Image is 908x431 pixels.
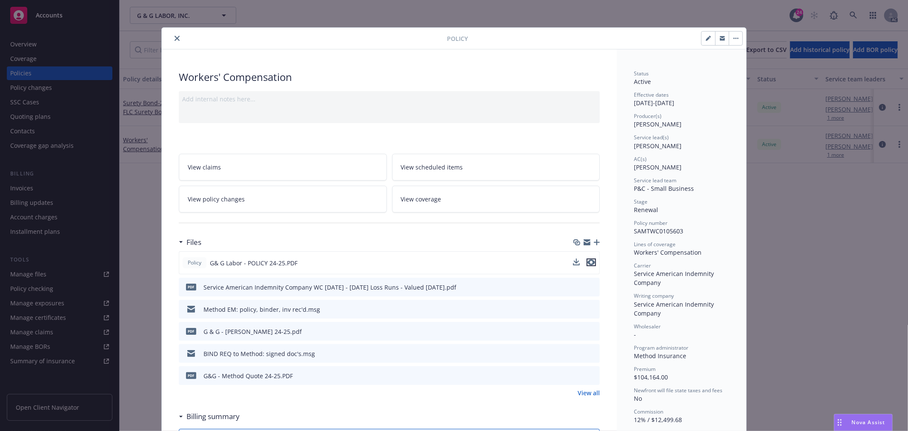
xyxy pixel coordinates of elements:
span: Writing company [634,292,674,299]
span: Lines of coverage [634,241,676,248]
span: AC(s) [634,155,647,163]
div: Workers' Compensation [179,70,600,84]
button: preview file [589,349,596,358]
span: Program administrator [634,344,688,351]
div: Drag to move [834,414,845,431]
a: View scheduled items [392,154,600,181]
span: 12% / $12,499.68 [634,416,682,424]
span: Commission [634,408,663,415]
span: $104,164.00 [634,373,668,381]
button: preview file [589,305,596,314]
span: Method Insurance [634,352,686,360]
span: Premium [634,365,656,373]
span: Active [634,78,651,86]
span: View claims [188,163,221,172]
div: Files [179,237,201,248]
a: View coverage [392,186,600,213]
a: View claims [179,154,387,181]
div: Service American Indemnity Company WC [DATE] - [DATE] Loss Runs - Valued [DATE].pdf [203,283,456,292]
span: Effective dates [634,91,669,98]
span: Renewal [634,206,658,214]
span: Service lead(s) [634,134,669,141]
span: Policy [186,259,203,267]
span: pdf [186,284,196,290]
span: [PERSON_NAME] [634,163,682,171]
div: Add internal notes here... [182,95,596,103]
div: [DATE] - [DATE] [634,91,729,107]
span: P&C - Small Business [634,184,694,193]
button: download file [573,259,580,267]
button: preview file [587,259,596,266]
h3: Billing summary [186,411,240,422]
button: preview file [589,327,596,336]
span: - [634,330,636,339]
span: PDF [186,372,196,379]
div: Method EM: policy, binder, inv rec'd.msg [203,305,320,314]
span: View scheduled items [401,163,463,172]
span: Stage [634,198,647,205]
span: pdf [186,328,196,334]
div: Billing summary [179,411,240,422]
span: [PERSON_NAME] [634,142,682,150]
span: Status [634,70,649,77]
span: Service American Indemnity Company [634,270,716,287]
button: close [172,33,182,43]
div: BIND REQ to Method: signed doc's.msg [203,349,315,358]
span: Policy number [634,219,667,227]
div: G&G - Method Quote 24-25.PDF [203,371,293,380]
div: G & G - [PERSON_NAME] 24-25.pdf [203,327,302,336]
a: View all [578,388,600,397]
a: View policy changes [179,186,387,213]
button: download file [573,259,580,265]
button: download file [575,283,582,292]
button: Nova Assist [834,414,893,431]
button: download file [575,305,582,314]
span: Service lead team [634,177,676,184]
span: Wholesaler [634,323,661,330]
span: No [634,394,642,402]
button: preview file [587,259,596,267]
button: download file [575,327,582,336]
button: download file [575,371,582,380]
span: Carrier [634,262,651,269]
span: G& G Labor - POLICY 24-25.PDF [210,259,298,267]
span: Newfront will file state taxes and fees [634,387,722,394]
span: Producer(s) [634,112,662,120]
span: Nova Assist [852,419,885,426]
span: Policy [447,34,468,43]
span: SAMTWC0105603 [634,227,683,235]
button: preview file [589,371,596,380]
span: Workers' Compensation [634,248,702,256]
button: download file [575,349,582,358]
span: View coverage [401,195,441,204]
span: View policy changes [188,195,245,204]
span: [PERSON_NAME] [634,120,682,128]
span: Service American Indemnity Company [634,300,716,317]
h3: Files [186,237,201,248]
button: preview file [589,283,596,292]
